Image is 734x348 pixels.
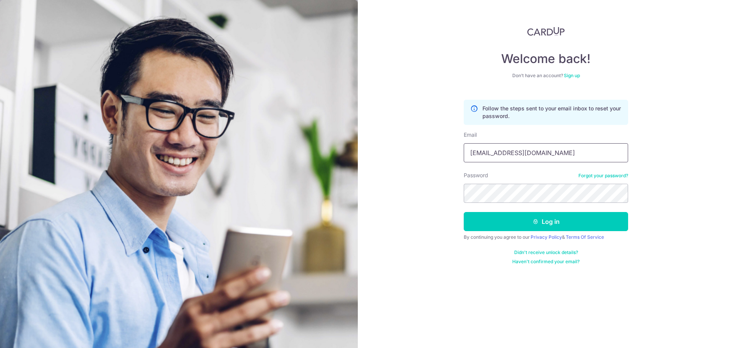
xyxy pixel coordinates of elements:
a: Privacy Policy [531,234,562,240]
img: CardUp Logo [527,27,565,36]
input: Enter your Email [464,143,628,162]
div: Don’t have an account? [464,73,628,79]
button: Log in [464,212,628,231]
a: Sign up [564,73,580,78]
a: Forgot your password? [578,173,628,179]
a: Haven't confirmed your email? [512,259,580,265]
a: Terms Of Service [566,234,604,240]
a: Didn't receive unlock details? [514,249,578,256]
label: Password [464,172,488,179]
h4: Welcome back! [464,51,628,66]
label: Email [464,131,477,139]
div: By continuing you agree to our & [464,234,628,240]
p: Follow the steps sent to your email inbox to reset your password. [482,105,622,120]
